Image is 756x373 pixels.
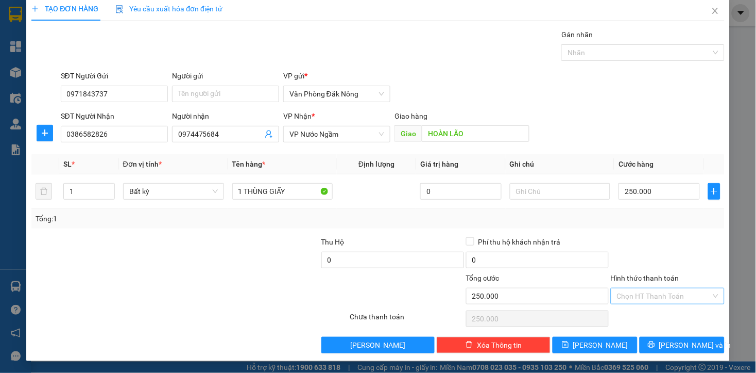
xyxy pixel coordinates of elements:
[553,337,638,353] button: save[PERSON_NAME]
[349,311,465,329] div: Chưa thanh toán
[36,183,52,200] button: delete
[506,154,615,174] th: Ghi chú
[422,125,529,142] input: Dọc đường
[283,112,312,120] span: VP Nhận
[420,160,458,168] span: Giá trị hàng
[437,337,551,353] button: deleteXóa Thông tin
[265,130,273,138] span: user-add
[420,183,501,200] input: 0
[394,125,422,142] span: Giao
[283,70,390,82] div: VP gửi
[351,339,406,351] span: [PERSON_NAME]
[618,160,654,168] span: Cước hàng
[708,183,720,200] button: plus
[477,339,522,351] span: Xóa Thông tin
[37,125,53,141] button: plus
[115,5,124,13] img: icon
[289,126,384,142] span: VP Nước Ngầm
[474,236,565,248] span: Phí thu hộ khách nhận trả
[129,184,218,199] span: Bất kỳ
[561,30,593,39] label: Gán nhãn
[172,70,279,82] div: Người gửi
[321,238,345,246] span: Thu Hộ
[31,5,98,13] span: TẠO ĐƠN HÀNG
[466,274,500,282] span: Tổng cước
[466,341,473,349] span: delete
[63,160,72,168] span: SL
[573,339,628,351] span: [PERSON_NAME]
[232,183,333,200] input: VD: Bàn, Ghế
[394,112,427,120] span: Giao hàng
[510,183,611,200] input: Ghi Chú
[659,339,731,351] span: [PERSON_NAME] và In
[123,160,162,168] span: Đơn vị tính
[562,341,569,349] span: save
[232,160,266,168] span: Tên hàng
[61,70,168,82] div: SĐT Người Gửi
[611,274,679,282] label: Hình thức thanh toán
[172,110,279,122] div: Người nhận
[31,5,39,12] span: plus
[289,86,384,102] span: Văn Phòng Đăk Nông
[709,187,720,196] span: plus
[36,213,292,224] div: Tổng: 1
[61,110,168,122] div: SĐT Người Nhận
[115,5,223,13] span: Yêu cầu xuất hóa đơn điện tử
[358,160,394,168] span: Định lượng
[711,7,719,15] span: close
[640,337,725,353] button: printer[PERSON_NAME] và In
[37,129,53,137] span: plus
[648,341,655,349] span: printer
[321,337,435,353] button: [PERSON_NAME]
